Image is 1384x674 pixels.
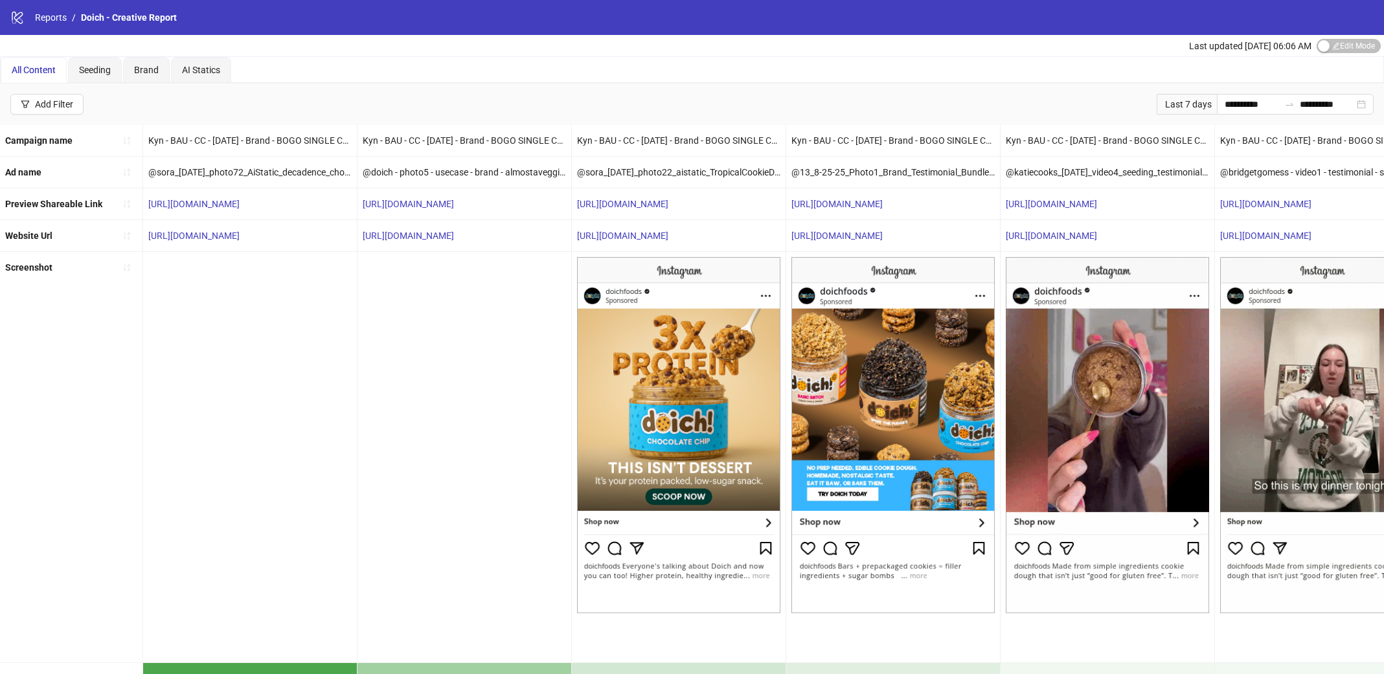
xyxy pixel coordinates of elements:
[357,125,571,156] div: Kyn - BAU - CC - [DATE] - Brand - BOGO SINGLE Campaign - Relaunch - Copy
[122,231,131,240] span: sort-ascending
[134,65,159,75] span: Brand
[1006,199,1097,209] a: [URL][DOMAIN_NAME]
[1220,199,1311,209] a: [URL][DOMAIN_NAME]
[1001,157,1214,188] div: @katiecooks_[DATE]_video4_seeding_testimonial_chocolatechip_doich__Iter2
[1220,230,1311,241] a: [URL][DOMAIN_NAME]
[5,167,41,177] b: Ad name
[122,168,131,177] span: sort-ascending
[148,230,240,241] a: [URL][DOMAIN_NAME]
[1284,99,1295,109] span: to
[577,199,668,209] a: [URL][DOMAIN_NAME]
[572,157,786,188] div: @sora_[DATE]_photo22_aistatic_TropicalCookieDoughEscaperemix_ChocolateChip_Doich__iter0
[363,199,454,209] a: [URL][DOMAIN_NAME]
[5,135,73,146] b: Campaign name
[182,65,220,75] span: AI Statics
[143,125,357,156] div: Kyn - BAU - CC - [DATE] - Brand - BOGO SINGLE Campaign - Relaunch - Copy
[1001,125,1214,156] div: Kyn - BAU - CC - [DATE] - Brand - BOGO SINGLE Campaign - Relaunch - Copy
[5,230,52,241] b: Website Url
[357,157,571,188] div: @doich - photo5 - usecase - brand - almostaveggie - PDP
[10,94,84,115] button: Add Filter
[21,100,30,109] span: filter
[1157,94,1217,115] div: Last 7 days
[5,199,102,209] b: Preview Shareable Link
[122,136,131,145] span: sort-ascending
[1284,99,1295,109] span: swap-right
[12,65,56,75] span: All Content
[1006,230,1097,241] a: [URL][DOMAIN_NAME]
[143,157,357,188] div: @sora_[DATE]_photo72_AiStatic_decadence_chocolatechip_doich__iter0
[363,230,454,241] a: [URL][DOMAIN_NAME]
[791,230,883,241] a: [URL][DOMAIN_NAME]
[791,257,995,613] img: Screenshot 120232911761040297
[577,230,668,241] a: [URL][DOMAIN_NAME]
[786,157,1000,188] div: @13_8-25-25_Photo1_Brand_Testimonial_Bundle_Doichfoods_
[72,10,76,25] li: /
[786,125,1000,156] div: Kyn - BAU - CC - [DATE] - Brand - BOGO SINGLE Campaign - Relaunch - Copy
[79,65,111,75] span: Seeding
[32,10,69,25] a: Reports
[122,199,131,208] span: sort-ascending
[791,199,883,209] a: [URL][DOMAIN_NAME]
[572,125,786,156] div: Kyn - BAU - CC - [DATE] - Brand - BOGO SINGLE Campaign - Relaunch - Copy
[122,263,131,272] span: sort-ascending
[35,99,73,109] div: Add Filter
[5,262,52,273] b: Screenshot
[1189,41,1311,51] span: Last updated [DATE] 06:06 AM
[577,257,780,613] img: Screenshot 120231262741180297
[81,12,177,23] span: Doich - Creative Report
[148,199,240,209] a: [URL][DOMAIN_NAME]
[1006,257,1209,613] img: Screenshot 120232911600060297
